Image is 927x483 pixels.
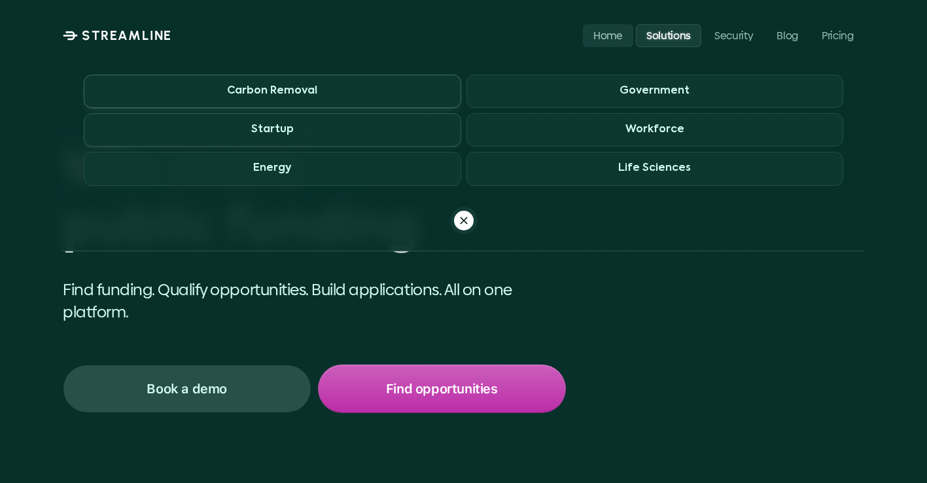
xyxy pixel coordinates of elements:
a: Home [583,24,633,46]
p: STREAMLINE [82,27,172,43]
p: Find funding. Qualify opportunities. Build applications. All on one platform. [63,279,566,323]
a: Pricing [811,24,864,46]
a: Energy [84,152,461,185]
h3: Energy [253,162,291,175]
p: Book a demo [147,380,227,397]
p: Pricing [822,29,854,41]
h3: Carbon Removal [227,85,317,98]
p: Home [593,29,623,41]
a: Carbon Removal [84,75,461,108]
a: Government [466,75,844,108]
a: Blog [767,24,809,46]
p: Blog [777,29,799,41]
h3: Workforce [625,124,684,136]
p: Find opportunities [386,380,498,397]
a: Find opportunities [318,365,567,413]
h3: Life Sciences [618,162,691,175]
a: STREAMLINE [63,27,172,43]
h3: Startup [251,124,294,136]
p: Security [714,29,753,41]
h3: Government [620,85,690,98]
p: Solutions [646,29,691,41]
a: Workforce [466,113,844,147]
a: Book a demo [63,365,311,413]
a: Life Sciences [466,152,844,185]
a: Startup [84,113,461,147]
a: Security [704,24,763,46]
